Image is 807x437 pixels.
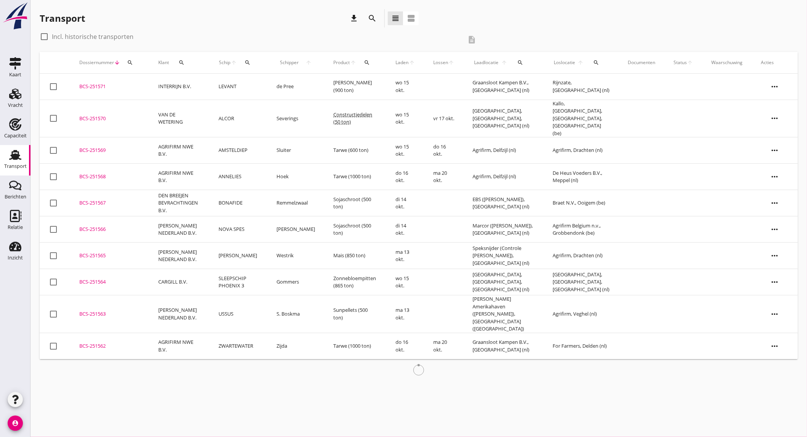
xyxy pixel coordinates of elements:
td: ZWARTEWATER [210,333,268,359]
td: Hoek [267,164,324,190]
div: BCS-251565 [79,252,140,260]
div: BCS-251568 [79,173,140,181]
td: Graansloot Kampen B.V., [GEOGRAPHIC_DATA] (nl) [464,74,544,100]
i: arrow_upward [350,60,357,66]
div: Transport [4,164,27,169]
td: USSUS [210,295,268,333]
td: Tarwe (1000 ton) [324,164,386,190]
td: Marcor ([PERSON_NAME]), [GEOGRAPHIC_DATA] (nl) [464,216,544,243]
i: search [517,60,523,66]
td: [PERSON_NAME] NEDERLAND B.V. [149,216,210,243]
td: VAN DE WETERING [149,100,210,137]
td: AGRIFIRM NWE B.V. [149,333,210,359]
i: more_horiz [764,166,786,187]
td: Tarwe (600 ton) [324,137,386,164]
div: Kaart [9,72,21,77]
i: arrow_downward [114,60,120,66]
i: arrow_upward [687,60,693,66]
span: Schipper [277,59,302,66]
td: SLEEPSCHIP PHOENIX 3 [210,269,268,295]
i: search [364,60,370,66]
span: Schip [219,59,231,66]
i: more_horiz [764,245,786,266]
td: [PERSON_NAME] (900 ton) [324,74,386,100]
td: Braet N.V., Ooigem (be) [543,190,619,216]
div: BCS-251564 [79,278,140,286]
td: Westrik [267,243,324,269]
div: Waarschuwing [712,59,743,66]
i: account_circle [8,416,23,431]
i: more_horiz [764,140,786,161]
div: Documenten [628,59,656,66]
span: Dossiernummer [79,59,114,66]
td: Kallo, [GEOGRAPHIC_DATA], [GEOGRAPHIC_DATA], [GEOGRAPHIC_DATA] (be) [543,100,619,137]
td: Speksnijder (Controle [PERSON_NAME]), [GEOGRAPHIC_DATA] (nl) [464,243,544,269]
td: Gommers [267,269,324,295]
span: Laden [395,59,408,66]
span: Status [674,59,687,66]
i: more_horiz [764,303,786,325]
td: ma 13 okt. [386,295,424,333]
div: BCS-251569 [79,147,140,154]
div: BCS-251562 [79,342,140,350]
td: wo 15 okt. [386,74,424,100]
td: Agrifirm, Drachten (nl) [543,137,619,164]
i: search [593,60,599,66]
td: Agrifirm, Delfzijl (nl) [464,164,544,190]
td: Agrifirm, Delfzijl (nl) [464,137,544,164]
label: Incl. historische transporten [52,33,133,40]
td: EBS ([PERSON_NAME]), [GEOGRAPHIC_DATA] (nl) [464,190,544,216]
td: Sluiter [267,137,324,164]
img: logo-small.a267ee39.svg [2,2,29,30]
i: search [179,60,185,66]
div: BCS-251563 [79,310,140,318]
td: di 14 okt. [386,216,424,243]
td: Zonnebloempitten (865 ton) [324,269,386,295]
td: De Heus Voeders B.V., Meppel (nl) [543,164,619,190]
td: [PERSON_NAME] [267,216,324,243]
td: Graansloot Kampen B.V., [GEOGRAPHIC_DATA] (nl) [464,333,544,359]
i: more_horiz [764,335,786,357]
td: de Pree [267,74,324,100]
td: do 16 okt. [386,164,424,190]
span: Lossen [433,59,448,66]
td: NOVA SPES [210,216,268,243]
td: For Farmers, Delden (nl) [543,333,619,359]
div: Acties [761,59,789,66]
i: search [127,60,133,66]
i: more_horiz [764,271,786,293]
td: INTERRIJN B.V. [149,74,210,100]
td: do 16 okt. [386,333,424,359]
i: view_agenda [407,14,416,23]
td: Mais (850 ton) [324,243,386,269]
td: Sojaschroot (500 ton) [324,190,386,216]
td: [GEOGRAPHIC_DATA], [GEOGRAPHIC_DATA], [GEOGRAPHIC_DATA] (nl) [464,269,544,295]
div: Capaciteit [4,133,27,138]
td: di 14 okt. [386,190,424,216]
td: AGRIFIRM NWE B.V. [149,164,210,190]
td: vr 17 okt. [424,100,463,137]
td: Sunpellets (500 ton) [324,295,386,333]
td: Agrifirm, Drachten (nl) [543,243,619,269]
td: [PERSON_NAME] Amerikahaven ([PERSON_NAME]), [GEOGRAPHIC_DATA] ([GEOGRAPHIC_DATA]) [464,295,544,333]
div: BCS-251571 [79,83,140,90]
td: [GEOGRAPHIC_DATA], [GEOGRAPHIC_DATA], [GEOGRAPHIC_DATA] (nl) [464,100,544,137]
td: AGRIFIRM NWE B.V. [149,137,210,164]
i: download [349,14,358,23]
td: DEN BREEJEN BEVRACHTINGEN B.V. [149,190,210,216]
div: BCS-251566 [79,226,140,233]
i: more_horiz [764,192,786,214]
td: S. Boskma [267,295,324,333]
td: LEVANT [210,74,268,100]
span: Product [333,59,350,66]
td: [PERSON_NAME] NEDERLAND B.V. [149,295,210,333]
i: more_horiz [764,108,786,129]
span: Laadlocatie [473,59,500,66]
div: Berichten [5,194,26,199]
div: Vracht [8,103,23,108]
td: Remmelzwaal [267,190,324,216]
td: BONAFIDE [210,190,268,216]
div: BCS-251567 [79,199,140,207]
div: Klant [158,53,201,72]
td: ma 20 okt. [424,333,463,359]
